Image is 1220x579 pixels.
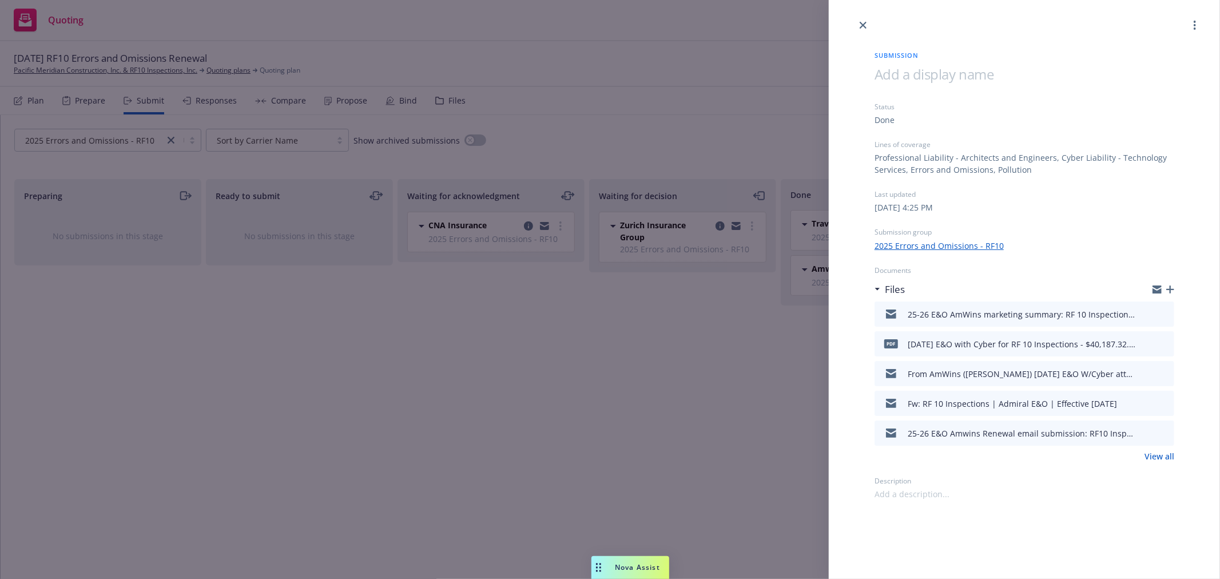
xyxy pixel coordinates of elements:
[908,368,1136,380] div: From AmWins ([PERSON_NAME]) [DATE] E&O W/Cyber attached. For RF 10 Inspections, Inc. .msg
[884,339,898,348] span: pdf
[1159,307,1170,321] button: preview file
[1159,367,1170,380] button: preview file
[1159,337,1170,351] button: preview file
[1141,426,1150,440] button: download file
[908,338,1136,350] div: [DATE] E&O with Cyber for RF 10 Inspections - $40,187.32.pdf
[1159,396,1170,410] button: preview file
[875,476,1174,486] div: Description
[908,398,1117,410] div: Fw: RF 10 Inspections | Admiral E&O | Effective [DATE]
[1145,450,1174,462] a: View all
[875,152,1174,176] div: Professional Liability - Architects and Engineers, Cyber Liability - Technology Services, Errors ...
[875,282,905,297] div: Files
[875,50,1174,60] span: Submission
[1141,337,1150,351] button: download file
[1141,307,1150,321] button: download file
[875,265,1174,275] div: Documents
[875,227,1174,237] div: Submission group
[875,114,895,126] div: Done
[591,556,669,579] button: Nova Assist
[1141,367,1150,380] button: download file
[875,201,933,213] div: [DATE] 4:25 PM
[875,189,1174,199] div: Last updated
[591,556,606,579] div: Drag to move
[875,102,1174,112] div: Status
[1159,426,1170,440] button: preview file
[908,308,1136,320] div: 25-26 E&O AmWins marketing summary: RF 10 Inspections | Admiral E&O | Effective [DATE]
[875,240,1004,252] a: 2025 Errors and Omissions - RF10
[615,562,660,572] span: Nova Assist
[875,140,1174,149] div: Lines of coverage
[885,282,905,297] h3: Files
[856,18,870,32] a: close
[1141,396,1150,410] button: download file
[1188,18,1202,32] a: more
[908,427,1136,439] div: 25-26 E&O Amwins Renewal email submission: RF10 Inspections: 25-26 Professional Liability Renewal...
